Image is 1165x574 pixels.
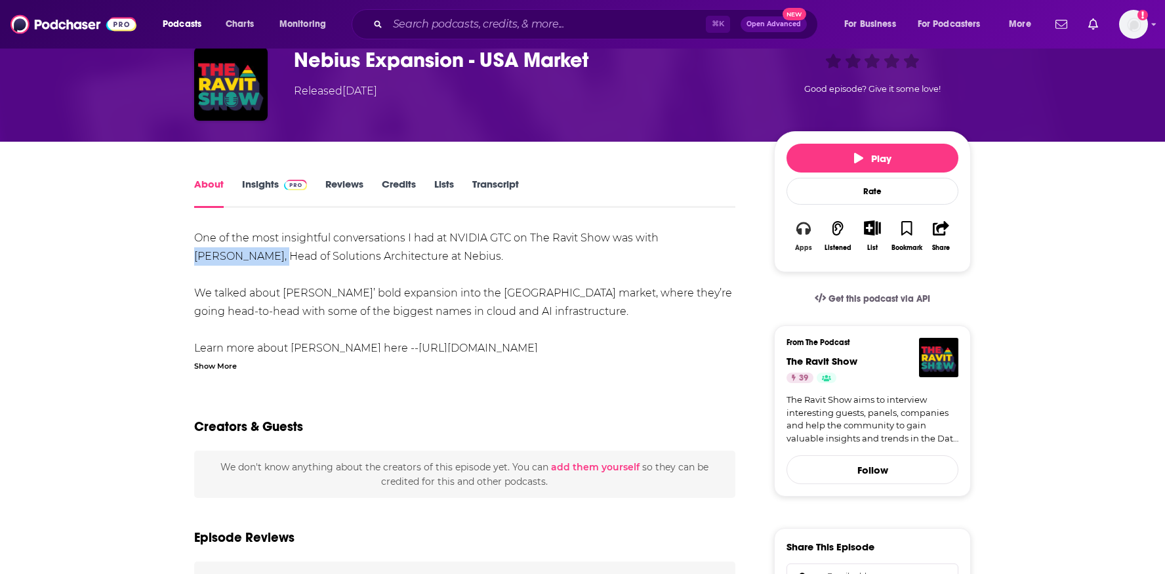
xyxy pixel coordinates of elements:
[706,16,730,33] span: ⌘ K
[889,212,924,260] button: Bookmark
[1119,10,1148,39] img: User Profile
[1050,13,1073,35] a: Show notifications dropdown
[924,212,958,260] button: Share
[787,144,958,173] button: Play
[787,212,821,260] button: Apps
[1137,10,1148,20] svg: Add a profile image
[242,178,307,208] a: InsightsPodchaser Pro
[909,14,1000,35] button: open menu
[1000,14,1048,35] button: open menu
[472,178,519,208] a: Transcript
[855,212,889,260] div: Show More ButtonList
[854,152,891,165] span: Play
[741,16,807,32] button: Open AdvancedNew
[194,47,268,121] img: Nebius Expansion - USA Market
[932,244,950,252] div: Share
[388,14,706,35] input: Search podcasts, credits, & more...
[835,14,912,35] button: open menu
[787,338,948,347] h3: From The Podcast
[787,355,857,367] a: The Ravit Show
[1083,13,1103,35] a: Show notifications dropdown
[787,541,874,553] h3: Share This Episode
[217,14,262,35] a: Charts
[551,462,640,472] button: add them yourself
[163,15,201,33] span: Podcasts
[270,14,343,35] button: open menu
[325,178,363,208] a: Reviews
[891,244,922,252] div: Bookmark
[194,529,295,546] h3: Episode Reviews
[783,8,806,20] span: New
[220,461,708,487] span: We don't know anything about the creators of this episode yet . You can so they can be credited f...
[294,47,753,73] h1: Nebius Expansion - USA Market
[364,9,830,39] div: Search podcasts, credits, & more...
[787,178,958,205] div: Rate
[1119,10,1148,39] button: Show profile menu
[918,15,981,33] span: For Podcasters
[821,212,855,260] button: Listened
[382,178,416,208] a: Credits
[825,244,851,252] div: Listened
[804,283,941,315] a: Get this podcast via API
[226,15,254,33] span: Charts
[919,338,958,377] img: The Ravit Show
[799,372,808,385] span: 39
[787,373,813,383] a: 39
[746,21,801,28] span: Open Advanced
[279,15,326,33] span: Monitoring
[795,244,812,252] div: Apps
[828,293,930,304] span: Get this podcast via API
[787,394,958,445] a: The Ravit Show aims to interview interesting guests, panels, companies and help the community to ...
[434,178,454,208] a: Lists
[194,178,224,208] a: About
[10,12,136,37] img: Podchaser - Follow, Share and Rate Podcasts
[859,220,886,235] button: Show More Button
[419,342,538,354] a: [URL][DOMAIN_NAME]
[153,14,218,35] button: open menu
[1009,15,1031,33] span: More
[1119,10,1148,39] span: Logged in as allisonstowell
[844,15,896,33] span: For Business
[294,83,377,99] div: Released [DATE]
[284,180,307,190] img: Podchaser Pro
[787,455,958,484] button: Follow
[194,419,303,435] h2: Creators & Guests
[867,243,878,252] div: List
[804,84,941,94] span: Good episode? Give it some love!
